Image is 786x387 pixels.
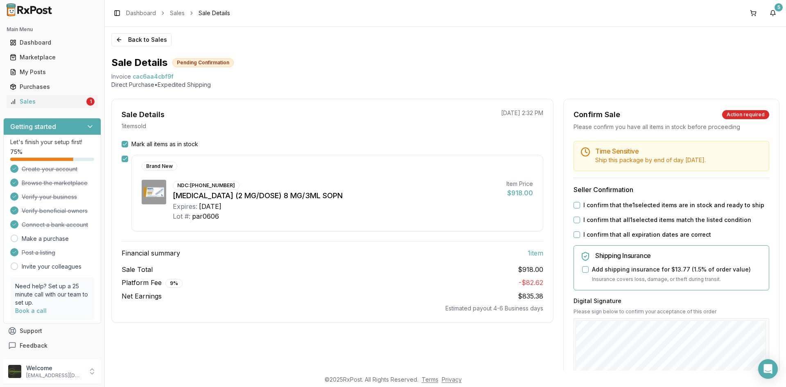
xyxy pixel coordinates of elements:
[3,80,101,93] button: Purchases
[583,201,764,209] label: I confirm that the 1 selected items are in stock and ready to ship
[10,97,85,106] div: Sales
[122,248,180,258] span: Financial summary
[111,56,167,69] h1: Sale Details
[133,72,174,81] span: cac6aa4cbf9f
[8,365,21,378] img: User avatar
[595,156,706,163] span: Ship this package by end of day [DATE] .
[165,279,183,288] div: 9 %
[173,181,239,190] div: NDC: [PHONE_NUMBER]
[528,248,543,258] span: 1 item
[22,221,88,229] span: Connect a bank account
[173,201,197,211] div: Expires:
[595,148,762,154] h5: Time Sensitive
[574,123,769,131] div: Please confirm you have all items in stock before proceeding
[574,185,769,195] h3: Seller Confirmation
[10,83,95,91] div: Purchases
[10,53,95,61] div: Marketplace
[7,65,98,79] a: My Posts
[15,307,47,314] a: Book a call
[15,282,89,307] p: Need help? Set up a 25 minute call with our team to set up.
[10,138,94,146] p: Let's finish your setup first!
[506,180,533,188] div: Item Price
[111,33,172,46] button: Back to Sales
[592,275,762,283] p: Insurance covers loss, damage, or theft during transit.
[126,9,230,17] nav: breadcrumb
[173,211,190,221] div: Lot #:
[722,110,769,119] div: Action required
[766,7,779,20] button: 5
[501,109,543,117] p: [DATE] 2:32 PM
[3,36,101,49] button: Dashboard
[173,190,500,201] div: [MEDICAL_DATA] (2 MG/DOSE) 8 MG/3ML SOPN
[10,148,23,156] span: 75 %
[126,9,156,17] a: Dashboard
[3,324,101,338] button: Support
[518,292,543,300] span: $835.38
[192,211,219,221] div: par0606
[122,122,146,130] p: 1 item sold
[22,207,88,215] span: Verify beneficial owners
[422,376,438,383] a: Terms
[26,372,83,379] p: [EMAIL_ADDRESS][DOMAIN_NAME]
[3,95,101,108] button: Sales1
[10,122,56,131] h3: Getting started
[583,216,751,224] label: I confirm that all 1 selected items match the listed condition
[3,3,56,16] img: RxPost Logo
[3,338,101,353] button: Feedback
[7,79,98,94] a: Purchases
[3,51,101,64] button: Marketplace
[122,109,165,120] div: Sale Details
[574,109,620,120] div: Confirm Sale
[7,35,98,50] a: Dashboard
[10,68,95,76] div: My Posts
[7,50,98,65] a: Marketplace
[7,26,98,33] h2: Main Menu
[3,66,101,79] button: My Posts
[142,162,177,171] div: Brand New
[199,201,221,211] div: [DATE]
[172,58,234,67] div: Pending Confirmation
[122,304,543,312] div: Estimated payout 4-6 Business days
[583,231,711,239] label: I confirm that all expiration dates are correct
[122,278,183,288] span: Platform Fee
[10,38,95,47] div: Dashboard
[26,364,83,372] p: Welcome
[7,94,98,109] a: Sales1
[22,249,55,257] span: Post a listing
[595,252,762,259] h5: Shipping Insurance
[758,359,778,379] div: Open Intercom Messenger
[22,165,77,173] span: Create your account
[22,193,77,201] span: Verify your business
[574,297,769,305] h3: Digital Signature
[170,9,185,17] a: Sales
[775,3,783,11] div: 5
[111,81,779,89] p: Direct Purchase • Expedited Shipping
[518,265,543,274] span: $918.00
[20,342,47,350] span: Feedback
[199,9,230,17] span: Sale Details
[22,263,81,271] a: Invite your colleagues
[131,140,198,148] label: Mark all items as in stock
[592,265,751,274] label: Add shipping insurance for $13.77 ( 1.5 % of order value)
[122,265,153,274] span: Sale Total
[86,97,95,106] div: 1
[22,235,69,243] a: Make a purchase
[506,188,533,198] div: $918.00
[442,376,462,383] a: Privacy
[574,308,769,315] p: Please sign below to confirm your acceptance of this order
[22,179,88,187] span: Browse the marketplace
[519,278,543,287] span: - $82.62
[142,180,166,204] img: Ozempic (2 MG/DOSE) 8 MG/3ML SOPN
[122,291,162,301] span: Net Earnings
[111,72,131,81] div: Invoice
